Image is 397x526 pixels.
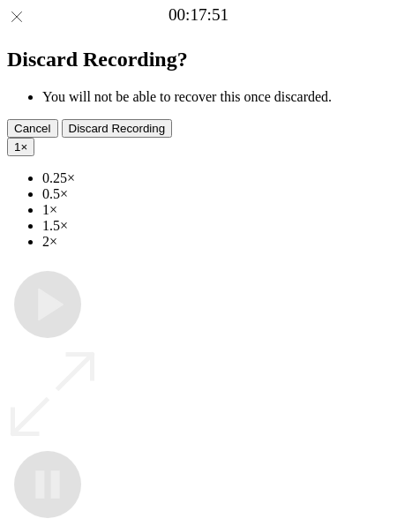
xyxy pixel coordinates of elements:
[42,186,390,202] li: 0.5×
[42,89,390,105] li: You will not be able to recover this once discarded.
[62,119,173,138] button: Discard Recording
[42,234,390,250] li: 2×
[42,218,390,234] li: 1.5×
[7,138,34,156] button: 1×
[42,170,390,186] li: 0.25×
[42,202,390,218] li: 1×
[14,140,20,154] span: 1
[7,119,58,138] button: Cancel
[7,48,390,71] h2: Discard Recording?
[169,5,228,25] a: 00:17:51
